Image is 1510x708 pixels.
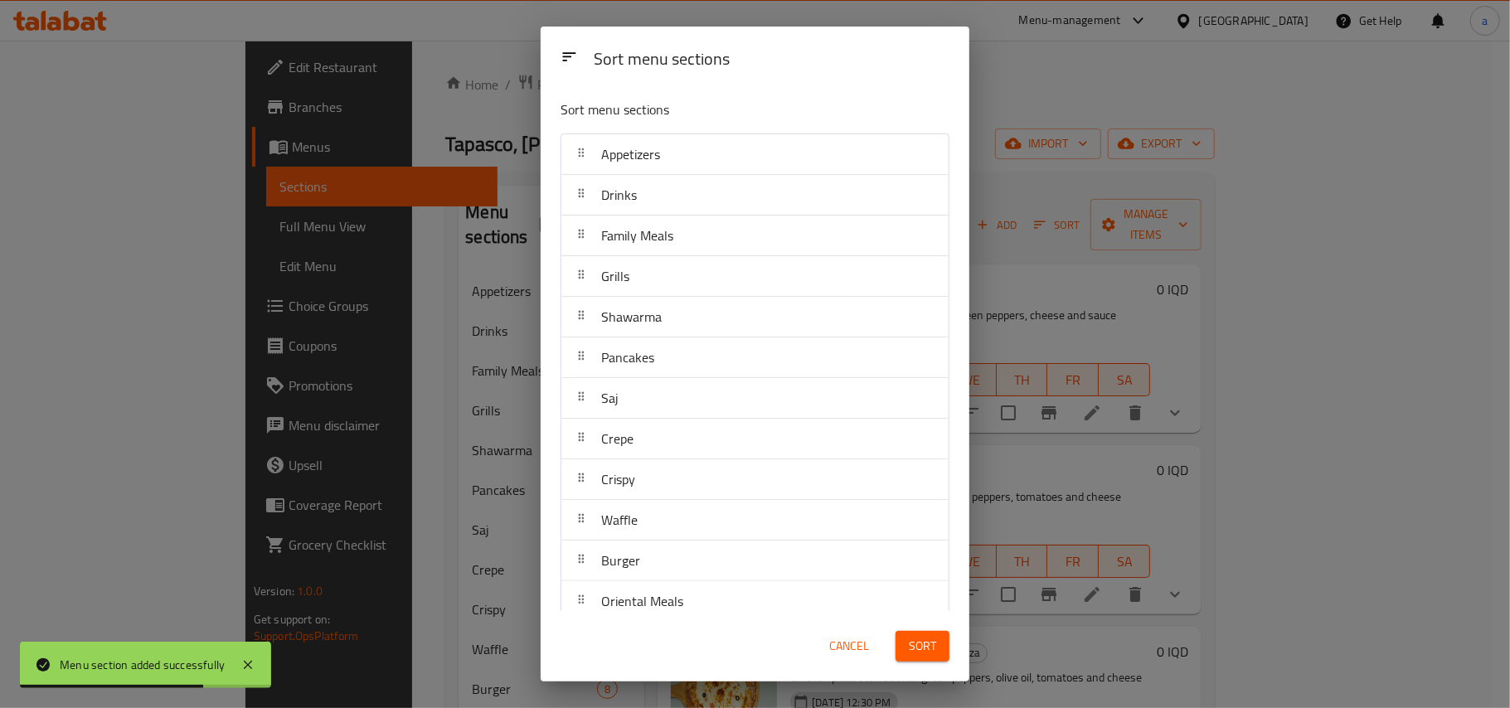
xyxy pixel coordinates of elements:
div: Drinks [561,175,949,216]
div: Shawarma [561,297,949,337]
span: Shawarma [601,304,662,329]
div: Burger [561,541,949,581]
div: Crepe [561,419,949,459]
div: Grills [561,256,949,297]
div: Pancakes [561,337,949,378]
span: Grills [601,264,629,289]
p: Sort menu sections [561,99,869,120]
span: Oriental Meals [601,589,683,613]
div: Crispy [561,459,949,500]
span: Saj [601,386,619,410]
div: Appetizers [561,134,949,175]
span: Burger [601,548,640,573]
div: Sort menu sections [587,41,956,79]
span: Drinks [601,182,637,207]
div: Menu section added successfully [60,656,225,674]
span: Crispy [601,467,635,492]
div: Family Meals [561,216,949,256]
span: Appetizers [601,142,660,167]
span: Waffle [601,507,638,532]
div: Saj [561,378,949,419]
span: Cancel [829,636,869,657]
span: Family Meals [601,223,673,248]
button: Sort [896,631,949,662]
button: Cancel [823,631,876,662]
span: Sort [909,636,936,657]
span: Crepe [601,426,634,451]
div: Waffle [561,500,949,541]
div: Oriental Meals [561,581,949,622]
span: Pancakes [601,345,654,370]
